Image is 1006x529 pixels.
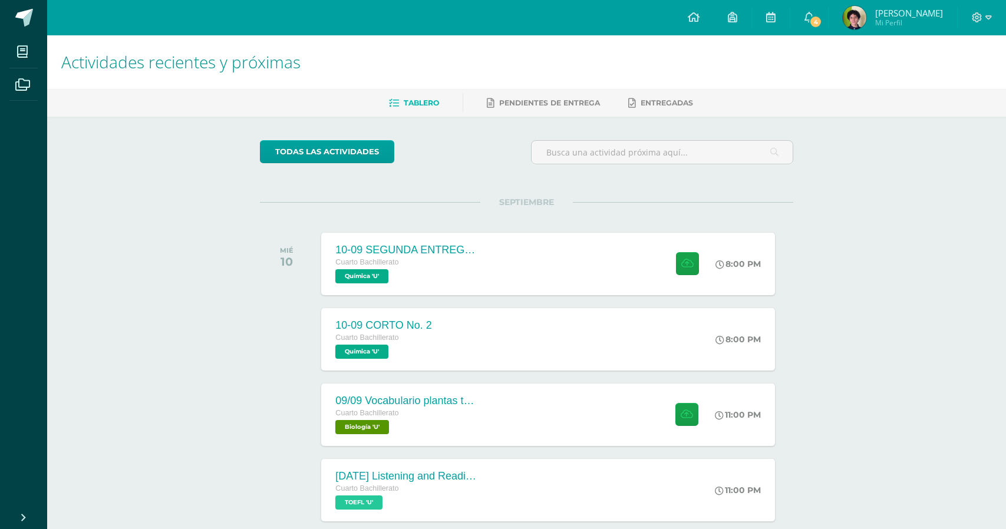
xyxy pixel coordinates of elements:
[335,409,398,417] span: Cuarto Bachillerato
[715,334,761,345] div: 8:00 PM
[404,98,439,107] span: Tablero
[280,246,293,254] div: MIÉ
[715,259,761,269] div: 8:00 PM
[335,258,398,266] span: Cuarto Bachillerato
[843,6,866,29] img: 502ef4d136a8059868ef0bd30eed34c1.png
[335,333,398,342] span: Cuarto Bachillerato
[875,7,943,19] span: [PERSON_NAME]
[335,319,431,332] div: 10-09 CORTO No. 2
[480,197,573,207] span: SEPTIEMBRE
[641,98,693,107] span: Entregadas
[335,495,382,510] span: TOEFL 'U'
[809,15,822,28] span: 4
[335,395,477,407] div: 09/09 Vocabulario plantas terrestres
[487,94,600,113] a: Pendientes de entrega
[715,409,761,420] div: 11:00 PM
[280,254,293,269] div: 10
[335,420,389,434] span: Biología 'U'
[875,18,943,28] span: Mi Perfil
[335,484,398,492] span: Cuarto Bachillerato
[389,94,439,113] a: Tablero
[260,140,394,163] a: todas las Actividades
[335,470,477,482] div: [DATE] Listening and Reading exercises, Magoosh
[628,94,693,113] a: Entregadas
[335,244,477,256] div: 10-09 SEGUNDA ENTREGA DE GUÍA
[532,141,793,164] input: Busca una actividad próxima aquí...
[335,269,388,283] span: Química 'U'
[335,345,388,359] span: Química 'U'
[499,98,600,107] span: Pendientes de entrega
[715,485,761,495] div: 11:00 PM
[61,51,301,73] span: Actividades recientes y próximas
